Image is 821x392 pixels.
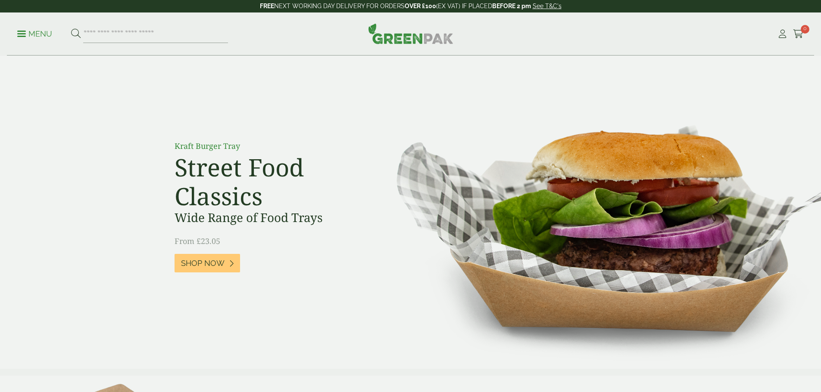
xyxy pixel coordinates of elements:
[175,254,240,272] a: Shop Now
[533,3,562,9] a: See T&C's
[175,140,368,152] p: Kraft Burger Tray
[777,30,788,38] i: My Account
[17,29,52,37] a: Menu
[369,56,821,369] img: Street Food Classics
[368,23,453,44] img: GreenPak Supplies
[405,3,436,9] strong: OVER £100
[17,29,52,39] p: Menu
[801,25,809,34] span: 0
[793,28,804,40] a: 0
[175,236,220,246] span: From £23.05
[175,153,368,210] h2: Street Food Classics
[793,30,804,38] i: Cart
[492,3,531,9] strong: BEFORE 2 pm
[175,210,368,225] h3: Wide Range of Food Trays
[260,3,274,9] strong: FREE
[181,259,225,268] span: Shop Now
